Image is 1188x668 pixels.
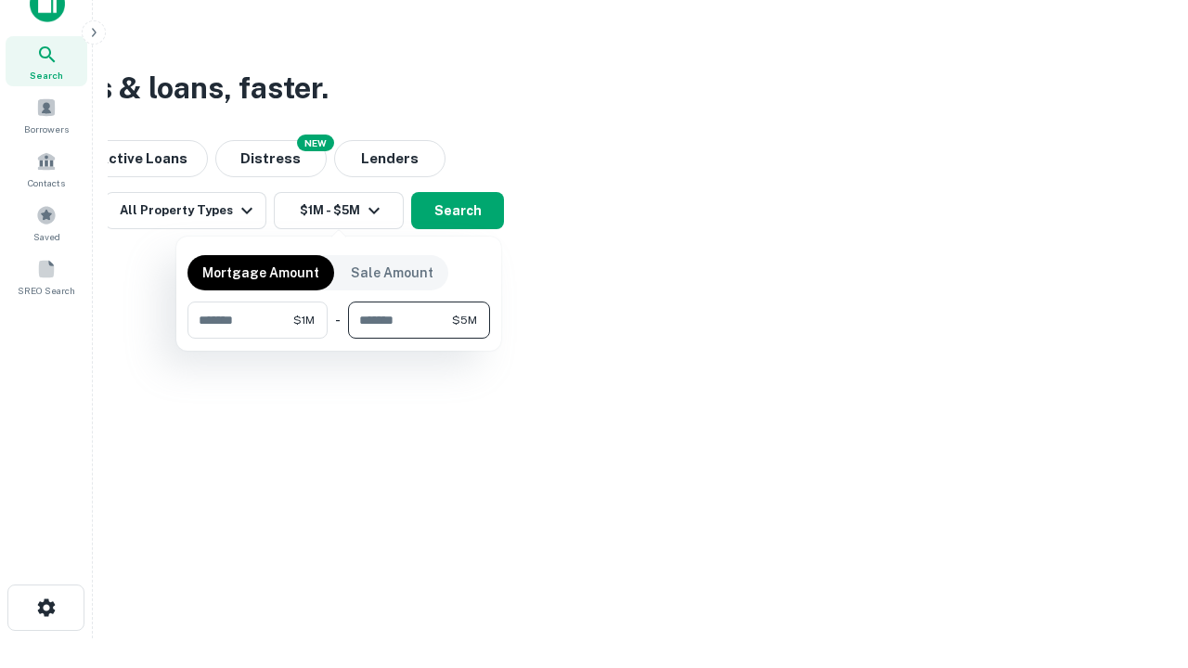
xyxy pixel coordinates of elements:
[293,312,315,328] span: $1M
[452,312,477,328] span: $5M
[351,263,433,283] p: Sale Amount
[335,302,341,339] div: -
[1095,520,1188,609] iframe: Chat Widget
[202,263,319,283] p: Mortgage Amount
